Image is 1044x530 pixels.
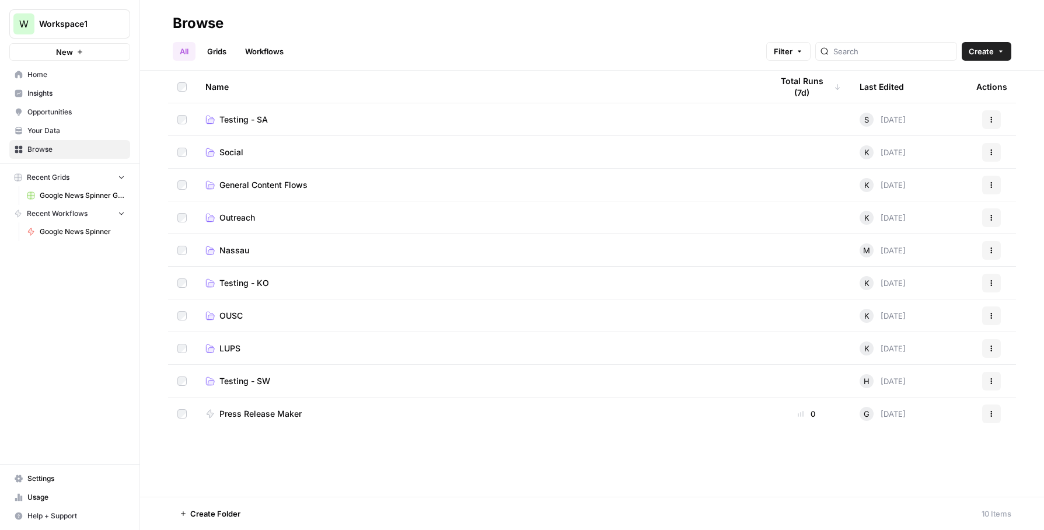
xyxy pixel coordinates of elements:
div: 0 [772,408,841,420]
span: Recent Grids [27,172,69,183]
a: Social [205,147,753,158]
div: [DATE] [860,374,906,388]
span: Opportunities [27,107,125,117]
a: Google News Spinner Grid [22,186,130,205]
span: K [864,147,870,158]
button: Recent Workflows [9,205,130,222]
a: All [173,42,195,61]
span: G [864,408,870,420]
button: Help + Support [9,507,130,525]
span: K [864,310,870,322]
span: Home [27,69,125,80]
span: LUPS [219,343,240,354]
span: M [863,245,870,256]
div: [DATE] [860,243,906,257]
a: General Content Flows [205,179,753,191]
a: Outreach [205,212,753,224]
a: Google News Spinner [22,222,130,241]
span: Your Data [27,125,125,136]
span: H [864,375,870,387]
span: Outreach [219,212,255,224]
a: LUPS [205,343,753,354]
button: Filter [766,42,811,61]
span: Usage [27,492,125,503]
span: Create [969,46,994,57]
span: Insights [27,88,125,99]
button: New [9,43,130,61]
span: K [864,179,870,191]
div: [DATE] [860,341,906,355]
a: Grids [200,42,233,61]
span: Filter [774,46,792,57]
a: Home [9,65,130,84]
span: Recent Workflows [27,208,88,219]
button: Create [962,42,1011,61]
span: W [19,17,29,31]
span: Google News Spinner Grid [40,190,125,201]
a: Press Release Maker [205,408,753,420]
span: Nassau [219,245,249,256]
div: [DATE] [860,178,906,192]
a: Your Data [9,121,130,140]
div: Total Runs (7d) [772,71,841,103]
span: Settings [27,473,125,484]
span: General Content Flows [219,179,308,191]
div: [DATE] [860,309,906,323]
span: Workspace1 [39,18,110,30]
div: [DATE] [860,113,906,127]
a: OUSC [205,310,753,322]
span: Create Folder [190,508,240,519]
span: Testing - SA [219,114,268,125]
a: Insights [9,84,130,103]
span: OUSC [219,310,243,322]
div: Name [205,71,753,103]
button: Workspace: Workspace1 [9,9,130,39]
span: Social [219,147,243,158]
a: Opportunities [9,103,130,121]
div: [DATE] [860,211,906,225]
div: [DATE] [860,145,906,159]
a: Testing - KO [205,277,753,289]
button: Create Folder [173,504,247,523]
a: Usage [9,488,130,507]
span: Press Release Maker [219,408,302,420]
span: New [56,46,73,58]
span: S [864,114,869,125]
span: Browse [27,144,125,155]
a: Settings [9,469,130,488]
span: Testing - KO [219,277,269,289]
input: Search [833,46,952,57]
span: K [864,212,870,224]
div: [DATE] [860,407,906,421]
span: K [864,343,870,354]
div: Browse [173,14,224,33]
div: [DATE] [860,276,906,290]
span: Google News Spinner [40,226,125,237]
div: Last Edited [860,71,904,103]
a: Nassau [205,245,753,256]
a: Testing - SA [205,114,753,125]
a: Browse [9,140,130,159]
div: 10 Items [982,508,1011,519]
button: Recent Grids [9,169,130,186]
span: K [864,277,870,289]
span: Help + Support [27,511,125,521]
div: Actions [976,71,1007,103]
a: Workflows [238,42,291,61]
span: Testing - SW [219,375,270,387]
a: Testing - SW [205,375,753,387]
